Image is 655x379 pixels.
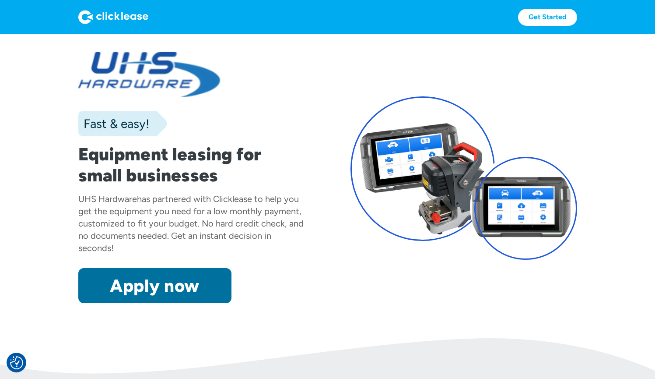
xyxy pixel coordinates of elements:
h1: Equipment leasing for small businesses [78,144,305,186]
img: Revisit consent button [10,356,23,369]
button: Consent Preferences [10,356,23,369]
div: UHS Hardware [78,194,137,204]
div: has partnered with Clicklease to help you get the equipment you need for a low monthly payment, c... [78,194,304,253]
div: Fast & easy! [78,115,149,132]
img: Logo [78,10,148,24]
a: Get Started [518,9,577,26]
a: Apply now [78,268,231,303]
